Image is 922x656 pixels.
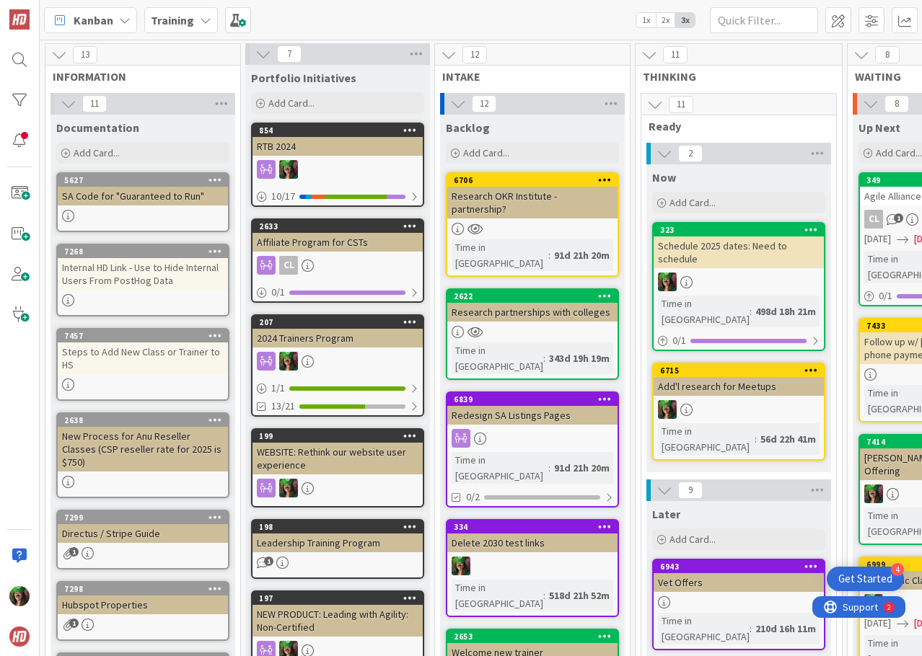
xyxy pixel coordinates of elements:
span: 1x [636,13,656,27]
a: 854RTB 2024SL10/17 [251,123,424,207]
div: Time in [GEOGRAPHIC_DATA] [452,342,543,374]
div: 7457 [64,331,228,341]
div: CL [253,256,423,275]
div: 2024 Trainers Program [253,329,423,347]
span: Add Card... [74,146,120,159]
b: Training [151,13,194,27]
a: 5627SA Code for "Guaranteed to Run" [56,172,229,232]
div: 5627 [64,175,228,185]
div: New Process for Anu Reseller Classes (CSP reseller rate for 2025 is $750) [58,427,228,471]
span: 0/2 [466,489,480,505]
span: 12 [462,46,487,63]
div: 2622Research partnerships with colleges [447,290,618,322]
div: 7298 [58,582,228,595]
span: : [750,303,752,319]
div: SL [253,160,423,179]
div: 197 [253,592,423,605]
div: 5627SA Code for "Guaranteed to Run" [58,174,228,205]
div: 4 [891,563,904,576]
span: 0 / 1 [879,288,892,303]
img: SL [279,352,298,371]
span: Backlog [446,120,490,135]
span: Portfolio Initiatives [251,71,356,85]
span: 1 / 1 [271,381,285,396]
div: 2 [75,6,79,17]
div: 7299 [58,511,228,524]
span: 7 [277,45,302,63]
div: WEBSITE: Rethink our website user experience [253,443,423,474]
div: 207 [259,317,423,327]
span: 1 [264,557,273,566]
div: SA Code for "Guaranteed to Run" [58,187,228,205]
div: 6715 [660,365,824,376]
div: 6715Add'l research for Meetups [654,364,824,396]
div: 7299 [64,513,228,523]
a: 7299Directus / Stripe Guide [56,510,229,569]
div: SL [654,400,824,419]
div: 7457Steps to Add New Class or Trainer to HS [58,329,228,374]
a: 334Delete 2030 test linksSLTime in [GEOGRAPHIC_DATA]:518d 21h 52m [446,519,619,617]
div: Research partnerships with colleges [447,303,618,322]
div: 7268Internal HD Link - Use to Hide Internal Users From PostHog Data [58,245,228,290]
div: 6943Vet Offers [654,560,824,592]
div: NEW PRODUCT: Leading with Agility: Non-Certified [253,605,423,637]
a: 6706Research OKR Institute - partnership?Time in [GEOGRAPHIC_DATA]:91d 21h 20m [446,172,619,277]
a: 2072024 Trainers ProgramSL1/113/21 [251,314,424,417]
a: 7268Internal HD Link - Use to Hide Internal Users From PostHog Data [56,244,229,316]
a: 2638New Process for Anu Reseller Classes (CSP reseller rate for 2025 is $750) [56,412,229,498]
div: Time in [GEOGRAPHIC_DATA] [658,423,755,455]
a: 323Schedule 2025 dates: Need to scheduleSLTime in [GEOGRAPHIC_DATA]:498d 18h 21m0/1 [652,222,825,351]
div: 6839 [447,393,618,406]
div: 6706Research OKR Institute - partnership? [447,174,618,218]
span: Up Next [859,120,900,135]
span: 13 [73,46,97,63]
div: 5627 [58,174,228,187]
div: 6839Redesign SA Listings Pages [447,393,618,425]
img: SL [864,594,883,613]
div: SL [447,557,618,575]
a: 199WEBSITE: Rethink our website user experienceSL [251,428,424,507]
span: Add Card... [669,196,716,209]
div: 199 [253,430,423,443]
div: Time in [GEOGRAPHIC_DATA] [658,296,750,327]
div: 6706 [447,174,618,187]
div: Affiliate Program for CSTs [253,233,423,252]
div: 7457 [58,329,228,342]
span: : [750,621,752,637]
img: SL [9,586,30,606]
div: 2638 [58,414,228,427]
div: 7298 [64,584,228,594]
a: 2633Affiliate Program for CSTsCL0/1 [251,218,424,303]
div: 6839 [454,394,618,404]
div: 6715 [654,364,824,377]
span: [DATE] [864,616,891,631]
span: : [543,588,545,603]
div: Internal HD Link - Use to Hide Internal Users From PostHog Data [58,258,228,290]
a: 2622Research partnerships with collegesTime in [GEOGRAPHIC_DATA]:343d 19h 19m [446,288,619,380]
div: Research OKR Institute - partnership? [447,187,618,218]
div: 2638 [64,415,228,425]
div: 198 [253,520,423,533]
img: SL [279,479,298,497]
div: 2633Affiliate Program for CSTs [253,220,423,252]
div: Add'l research for Meetups [654,377,824,396]
div: 2653 [454,631,618,642]
div: 2072024 Trainers Program [253,316,423,347]
div: 323 [660,225,824,235]
span: 3x [675,13,695,27]
span: 11 [82,95,107,112]
div: 7268 [58,245,228,258]
div: Redesign SA Listings Pages [447,406,618,425]
div: 0/1 [654,332,824,350]
span: 8 [884,95,909,112]
div: 343d 19h 19m [545,350,613,366]
div: 2633 [259,221,423,231]
div: 518d 21h 52m [545,588,613,603]
div: 2622 [447,290,618,303]
a: 6839Redesign SA Listings PagesTime in [GEOGRAPHIC_DATA]:91d 21h 20m0/2 [446,391,619,507]
div: 7299Directus / Stripe Guide [58,511,228,543]
span: THINKING [643,69,824,84]
span: : [548,247,550,263]
a: 7457Steps to Add New Class or Trainer to HS [56,328,229,401]
span: Later [652,507,680,521]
